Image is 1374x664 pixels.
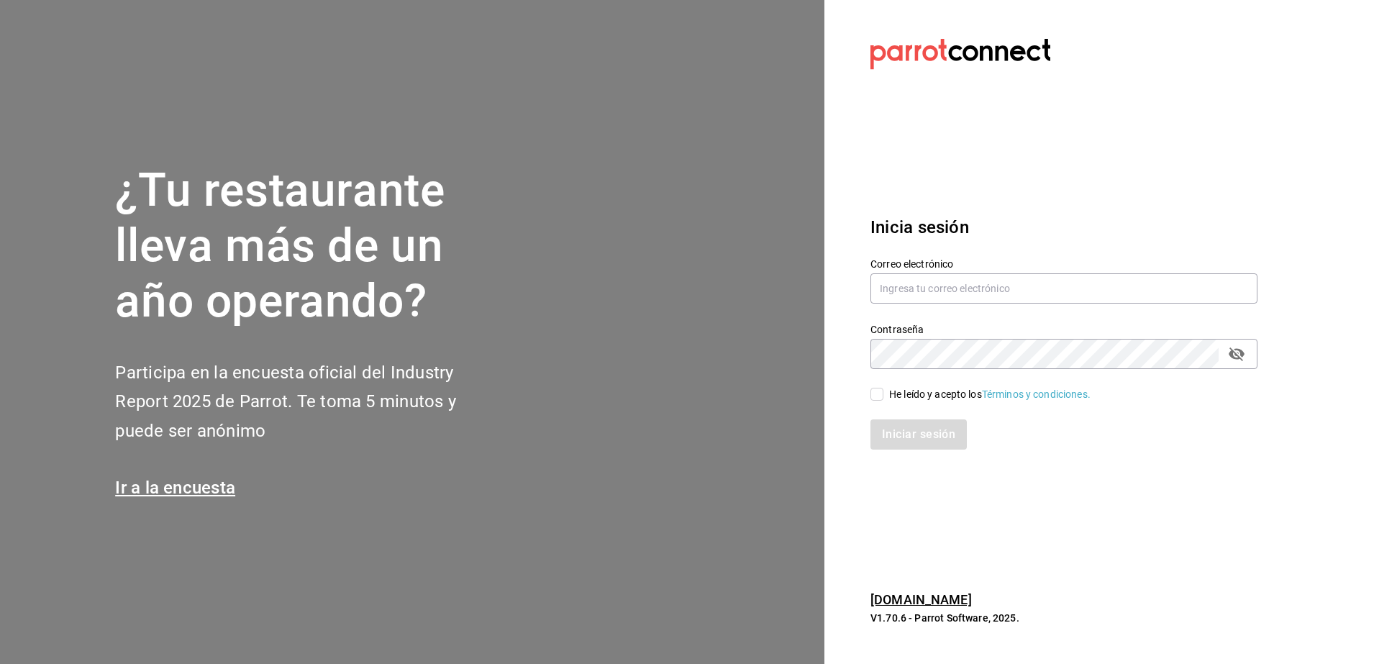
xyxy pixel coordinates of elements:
[870,611,1257,625] p: V1.70.6 - Parrot Software, 2025.
[870,324,1257,335] label: Contraseña
[889,387,1091,402] div: He leído y acepto los
[1224,342,1249,366] button: passwordField
[870,214,1257,240] h3: Inicia sesión
[870,592,972,607] a: [DOMAIN_NAME]
[115,163,504,329] h1: ¿Tu restaurante lleva más de un año operando?
[115,358,504,446] h2: Participa en la encuesta oficial del Industry Report 2025 de Parrot. Te toma 5 minutos y puede se...
[870,259,1257,269] label: Correo electrónico
[115,478,235,498] a: Ir a la encuesta
[982,388,1091,400] a: Términos y condiciones.
[870,273,1257,304] input: Ingresa tu correo electrónico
